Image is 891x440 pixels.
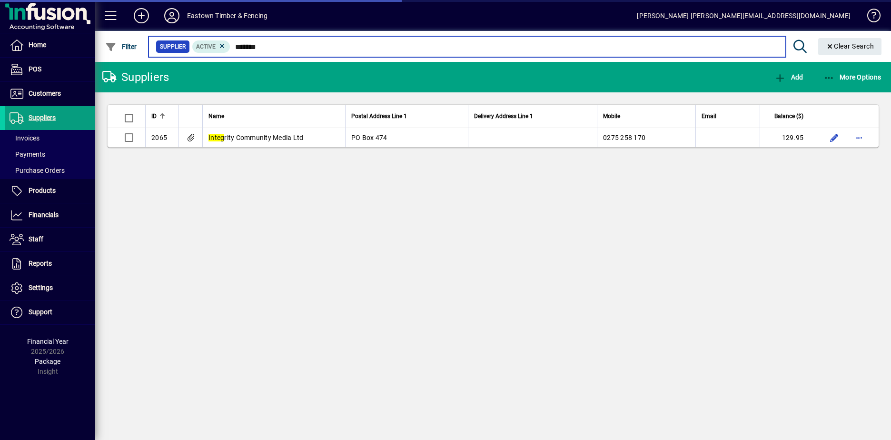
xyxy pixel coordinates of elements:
span: Settings [29,284,53,291]
a: Payments [5,146,95,162]
a: POS [5,58,95,81]
button: Clear [818,38,882,55]
span: More Options [823,73,881,81]
button: More options [851,130,867,145]
button: Add [772,69,805,86]
span: Filter [105,43,137,50]
a: Support [5,300,95,324]
span: Payments [10,150,45,158]
span: Financial Year [27,338,69,345]
span: Package [35,358,60,365]
span: Suppliers [29,114,56,121]
span: Reports [29,260,52,267]
a: Knowledge Base [860,2,879,33]
span: ID [151,111,157,121]
span: Invoices [10,134,40,142]
button: Profile [157,7,187,24]
button: Edit [827,130,842,145]
span: Customers [29,90,61,97]
a: Invoices [5,130,95,146]
a: Home [5,33,95,57]
span: Email [702,111,716,121]
a: Staff [5,228,95,251]
mat-chip: Activation Status: Active [192,40,230,53]
span: Purchase Orders [10,167,65,174]
button: More Options [821,69,884,86]
span: rity Community Media Ltd [208,134,303,141]
div: ID [151,111,173,121]
span: Staff [29,235,43,243]
td: 129.95 [760,128,817,147]
div: Suppliers [102,70,169,85]
span: Supplier [160,42,186,51]
a: Purchase Orders [5,162,95,179]
div: [PERSON_NAME] [PERSON_NAME][EMAIL_ADDRESS][DOMAIN_NAME] [637,8,851,23]
span: Home [29,41,46,49]
a: Settings [5,276,95,300]
a: Products [5,179,95,203]
div: Name [208,111,339,121]
a: Customers [5,82,95,106]
span: PO Box 474 [351,134,387,141]
span: Clear Search [826,42,874,50]
span: Name [208,111,224,121]
div: Email [702,111,754,121]
span: Financials [29,211,59,219]
em: Integ [208,134,224,141]
a: Reports [5,252,95,276]
div: Eastown Timber & Fencing [187,8,267,23]
div: Balance ($) [766,111,812,121]
span: Mobile [603,111,620,121]
span: Products [29,187,56,194]
a: Financials [5,203,95,227]
span: POS [29,65,41,73]
span: Active [196,43,216,50]
div: Mobile [603,111,690,121]
span: 0275 258 170 [603,134,645,141]
button: Add [126,7,157,24]
span: Delivery Address Line 1 [474,111,533,121]
span: Support [29,308,52,316]
span: Balance ($) [774,111,803,121]
span: 2065 [151,134,167,141]
span: Postal Address Line 1 [351,111,407,121]
button: Filter [103,38,139,55]
span: Add [774,73,803,81]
